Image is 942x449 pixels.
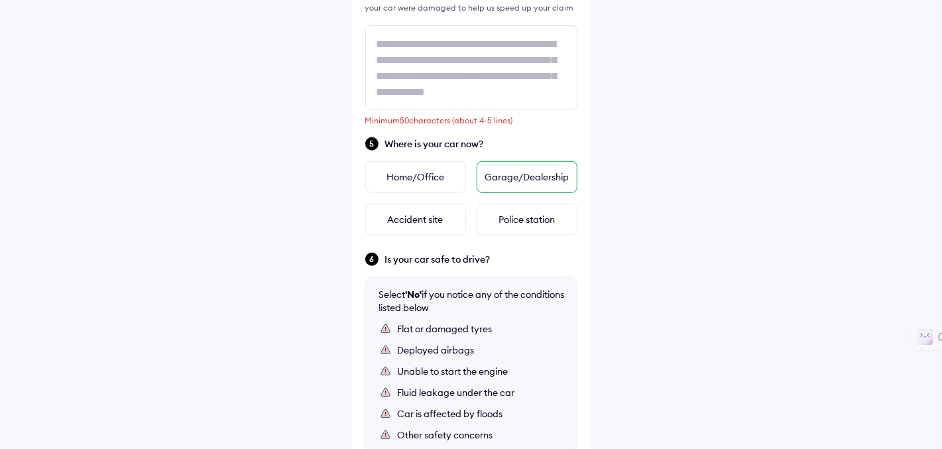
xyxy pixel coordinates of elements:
[365,204,466,235] div: Accident site
[379,288,565,314] div: Select if you notice any of the conditions listed below
[398,407,563,420] div: Car is affected by floods
[385,137,577,151] span: Where is your car now?
[398,386,563,399] div: Fluid leakage under the car
[365,161,466,193] div: Home/Office
[477,161,577,193] div: Garage/Dealership
[385,253,577,266] span: Is your car safe to drive?
[398,365,563,378] div: Unable to start the engine
[398,322,563,336] div: Flat or damaged tyres
[365,115,577,125] div: Minimum 50 characters (about 4-5 lines)
[398,428,563,442] div: Other safety concerns
[406,289,422,300] b: 'No'
[477,204,577,235] div: Police station
[398,344,563,357] div: Deployed airbags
